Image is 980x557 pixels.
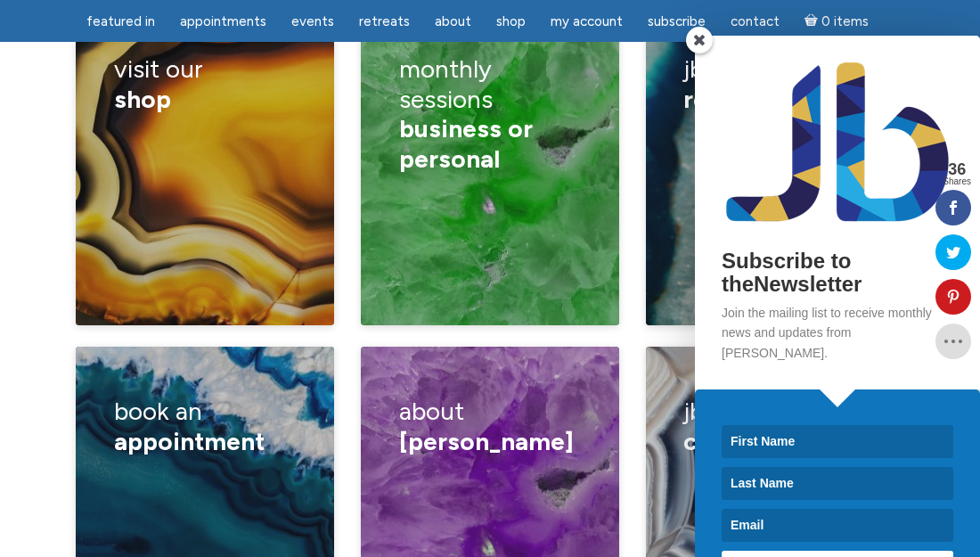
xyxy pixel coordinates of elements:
[551,13,623,29] span: My Account
[359,13,410,29] span: Retreats
[821,15,869,29] span: 0 items
[722,467,953,500] input: Last Name
[943,177,971,186] span: Shares
[114,426,265,456] span: appointment
[399,426,574,456] span: [PERSON_NAME]
[169,4,277,39] a: Appointments
[648,13,706,29] span: Subscribe
[399,384,582,469] h3: about
[114,384,297,469] h3: book an
[722,250,953,297] h2: Subscribe to theNewsletter
[722,303,953,363] p: Join the mailing list to receive monthly news and updates from [PERSON_NAME].
[399,113,533,174] span: business or personal
[804,13,821,29] i: Cart
[794,3,879,39] a: Cart0 items
[720,4,790,39] a: Contact
[722,509,953,542] input: Email
[496,13,526,29] span: Shop
[424,4,482,39] a: About
[180,13,266,29] span: Appointments
[86,13,155,29] span: featured in
[722,425,953,458] input: First Name
[281,4,345,39] a: Events
[76,4,166,39] a: featured in
[943,161,971,177] span: 36
[731,13,780,29] span: Contact
[435,13,471,29] span: About
[540,4,633,39] a: My Account
[348,4,421,39] a: Retreats
[399,42,582,186] h3: monthly sessions
[637,4,716,39] a: Subscribe
[291,13,334,29] span: Events
[486,4,536,39] a: Shop
[114,42,297,127] h3: visit our
[114,84,171,114] span: shop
